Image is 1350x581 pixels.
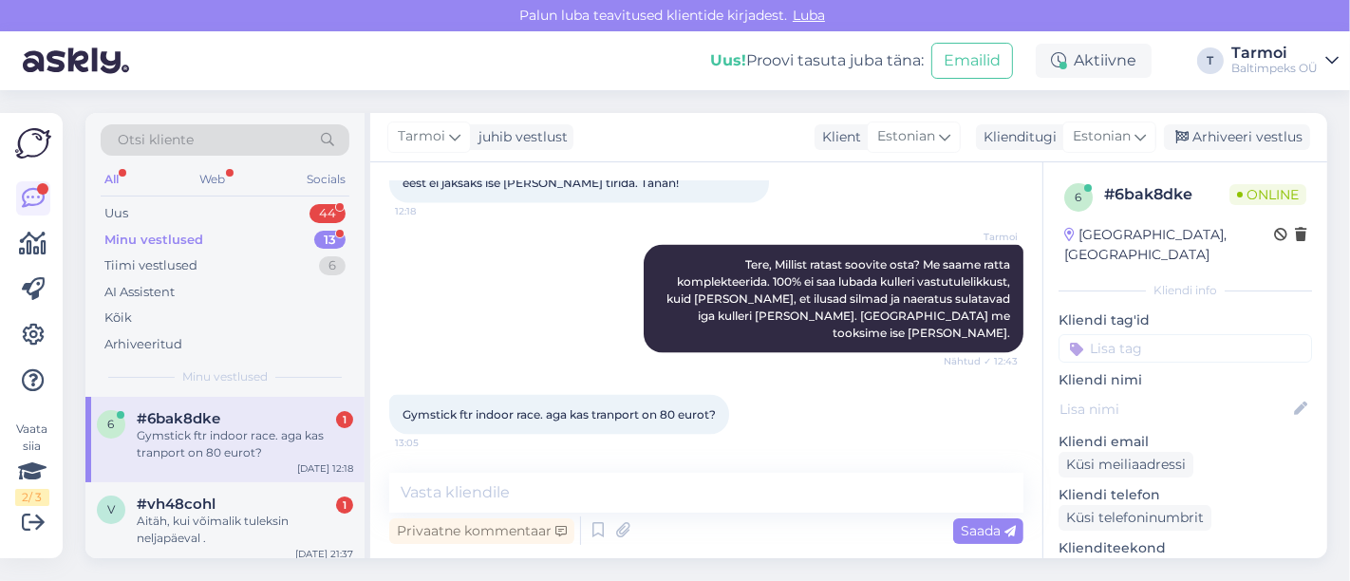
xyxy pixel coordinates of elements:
[710,49,924,72] div: Proovi tasuta juba täna:
[395,204,466,218] span: 12:18
[104,309,132,328] div: Kõik
[1059,370,1312,390] p: Kliendi nimi
[1036,44,1152,78] div: Aktiivne
[1059,399,1290,420] input: Lisa nimi
[815,127,861,147] div: Klient
[104,283,175,302] div: AI Assistent
[104,204,128,223] div: Uus
[336,497,353,514] div: 1
[787,7,831,24] span: Luba
[137,410,220,427] span: #6bak8dke
[15,421,49,506] div: Vaata siia
[197,167,230,192] div: Web
[309,204,346,223] div: 44
[104,256,197,275] div: Tiimi vestlused
[666,257,1013,340] span: Tere, Millist ratast soovite osta? Me saame ratta komplekteerida. 100% ei saa lubada kulleri vast...
[137,427,353,461] div: Gymstick ftr indoor race. aga kas tranport on 80 eurot?
[389,518,574,544] div: Privaatne kommentaar
[1231,46,1339,76] a: TarmoiBaltimpeks OÜ
[1059,505,1211,531] div: Küsi telefoninumbrit
[101,167,122,192] div: All
[1059,282,1312,299] div: Kliendi info
[1197,47,1224,74] div: T
[976,127,1057,147] div: Klienditugi
[403,407,716,422] span: Gymstick ftr indoor race. aga kas tranport on 80 eurot?
[118,130,194,150] span: Otsi kliente
[1073,126,1131,147] span: Estonian
[336,411,353,428] div: 1
[15,128,51,159] img: Askly Logo
[398,126,445,147] span: Tarmoi
[944,354,1018,368] span: Nähtud ✓ 12:43
[319,256,346,275] div: 6
[107,502,115,516] span: v
[395,436,466,450] span: 13:05
[1059,334,1312,363] input: Lisa tag
[15,489,49,506] div: 2 / 3
[877,126,935,147] span: Estonian
[1059,538,1312,558] p: Klienditeekond
[104,335,182,354] div: Arhiveeritud
[1164,124,1310,150] div: Arhiveeri vestlus
[1059,310,1312,330] p: Kliendi tag'id
[1229,184,1306,205] span: Online
[1059,452,1193,478] div: Küsi meiliaadressi
[1076,190,1082,204] span: 6
[710,51,746,69] b: Uus!
[303,167,349,192] div: Socials
[947,230,1018,244] span: Tarmoi
[104,231,203,250] div: Minu vestlused
[182,368,268,385] span: Minu vestlused
[1104,183,1229,206] div: # 6bak8dke
[1231,61,1318,76] div: Baltimpeks OÜ
[314,231,346,250] div: 13
[1059,485,1312,505] p: Kliendi telefon
[961,522,1016,539] span: Saada
[295,547,353,561] div: [DATE] 21:37
[137,513,353,547] div: Aitäh, kui võimalik tuleksin neljapäeval .
[1059,432,1312,452] p: Kliendi email
[931,43,1013,79] button: Emailid
[1231,46,1318,61] div: Tarmoi
[297,461,353,476] div: [DATE] 12:18
[108,417,115,431] span: 6
[1064,225,1274,265] div: [GEOGRAPHIC_DATA], [GEOGRAPHIC_DATA]
[137,496,216,513] span: #vh48cohl
[471,127,568,147] div: juhib vestlust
